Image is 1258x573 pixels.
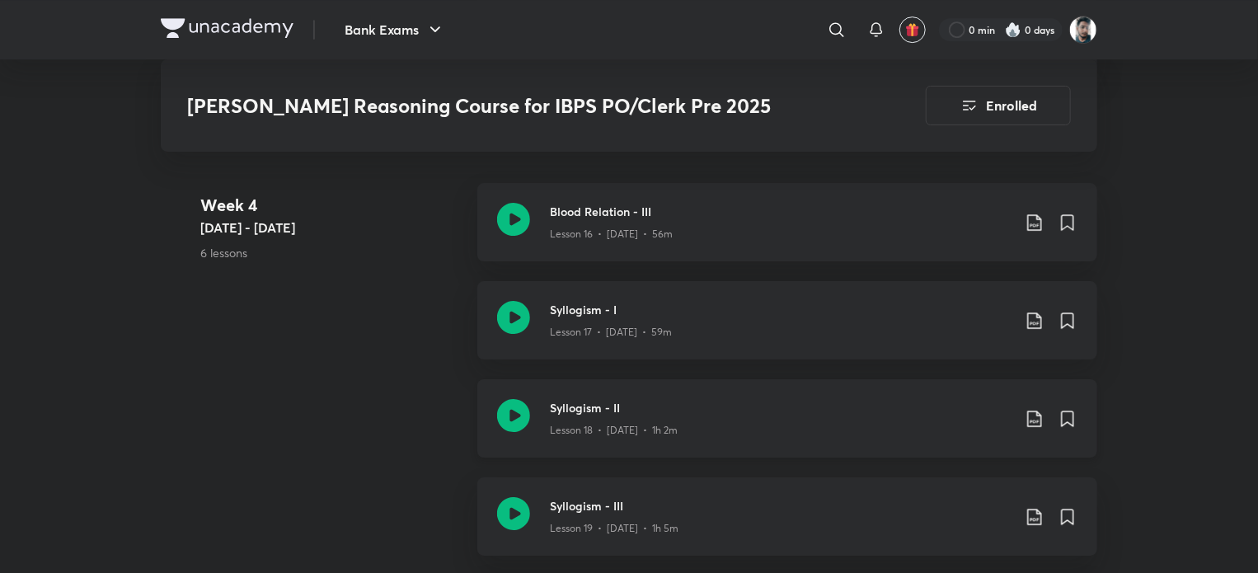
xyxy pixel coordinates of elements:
[899,16,926,43] button: avatar
[550,521,678,536] p: Lesson 19 • [DATE] • 1h 5m
[335,13,455,46] button: Bank Exams
[187,94,833,118] h3: [PERSON_NAME] Reasoning Course for IBPS PO/Clerk Pre 2025
[200,194,464,218] h4: Week 4
[550,301,1012,318] h3: Syllogism - I
[161,18,293,38] img: Company Logo
[477,379,1097,477] a: Syllogism - IILesson 18 • [DATE] • 1h 2m
[161,18,293,42] a: Company Logo
[477,281,1097,379] a: Syllogism - ILesson 17 • [DATE] • 59m
[550,423,678,438] p: Lesson 18 • [DATE] • 1h 2m
[926,86,1071,125] button: Enrolled
[550,203,1012,220] h3: Blood Relation - III
[1069,16,1097,44] img: Snehasish Das
[477,183,1097,281] a: Blood Relation - IIILesson 16 • [DATE] • 56m
[550,325,672,340] p: Lesson 17 • [DATE] • 59m
[550,399,1012,416] h3: Syllogism - II
[550,497,1012,514] h3: Syllogism - III
[905,22,920,37] img: avatar
[200,218,464,238] h5: [DATE] - [DATE]
[200,245,464,262] p: 6 lessons
[550,227,673,242] p: Lesson 16 • [DATE] • 56m
[1005,21,1021,38] img: streak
